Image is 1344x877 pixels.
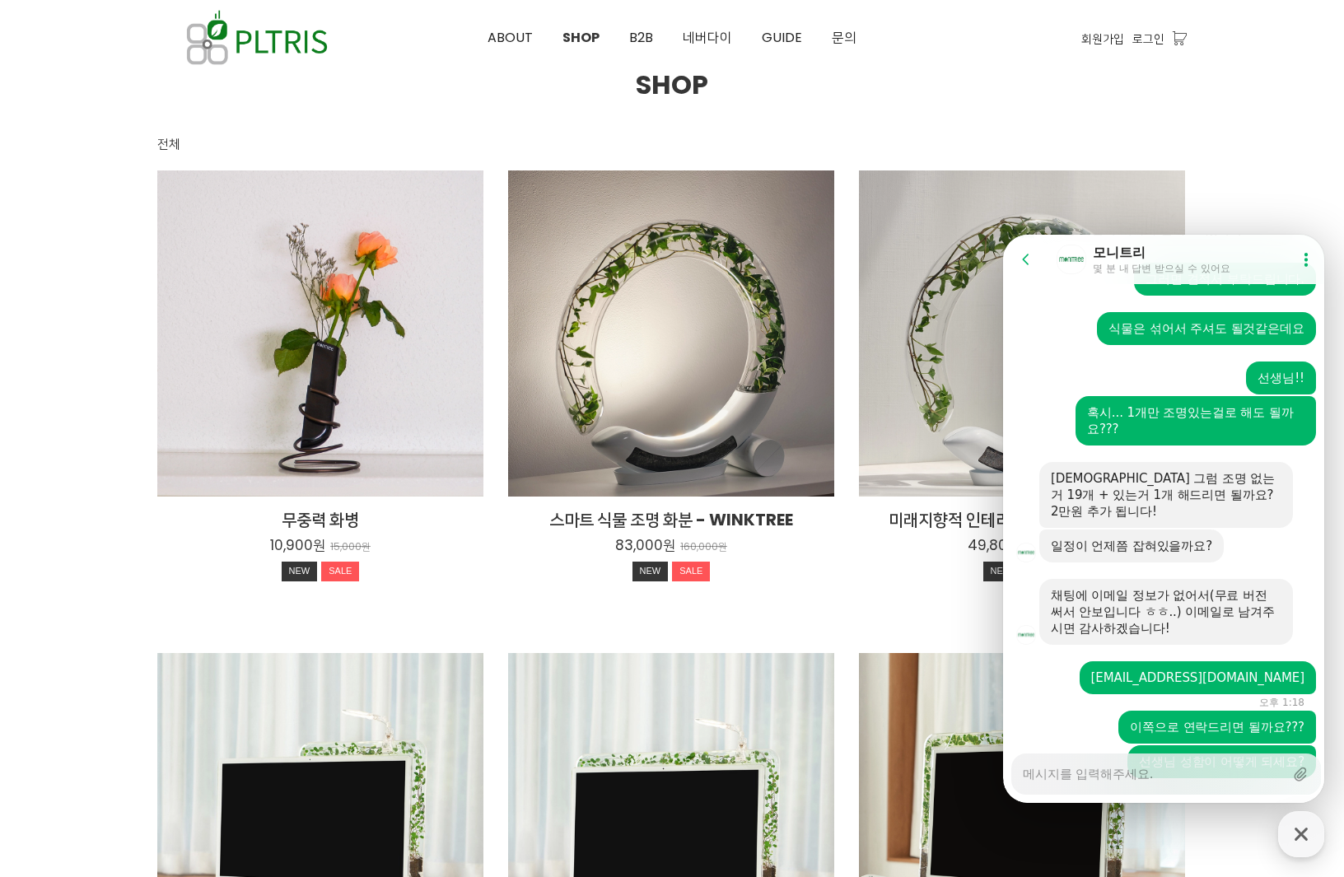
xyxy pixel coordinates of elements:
span: SHOP [636,66,708,103]
span: 네버다이 [683,28,732,47]
a: 스마트 식물 조명 화분 - WINKTREE 83,000원 160,000원 NEWSALE [508,508,834,585]
p: 10,900원 [270,536,325,554]
span: 문의 [832,28,856,47]
a: 무중력 화병 10,900원 15,000원 NEWSALE [157,508,483,585]
a: SHOP [548,1,614,75]
div: SALE [672,562,710,581]
span: SHOP [562,28,600,47]
div: 전체 [157,134,180,154]
a: B2B [614,1,668,75]
div: SALE [321,562,359,581]
p: 49,800원 [968,536,1029,554]
a: 미래지향적 인테리어화분 - WINKTREE 49,800원 83,000원 NEWSALE [859,508,1185,585]
a: ABOUT [473,1,548,75]
p: 15,000원 [330,541,371,553]
h2: 무중력 화병 [157,508,483,531]
div: NEW [282,562,318,581]
a: 문의 [817,1,871,75]
h2: 미래지향적 인테리어화분 - WINKTREE [859,508,1185,531]
div: NEW [632,562,669,581]
h2: 스마트 식물 조명 화분 - WINKTREE [508,508,834,531]
a: GUIDE [747,1,817,75]
a: 회원가입 [1081,30,1124,48]
div: NEW [983,562,1020,581]
iframe: Channel chat [1003,235,1324,803]
p: 160,000원 [680,541,727,553]
span: B2B [629,28,653,47]
a: 로그인 [1132,30,1164,48]
p: 83,000원 [615,536,675,554]
a: 네버다이 [668,1,747,75]
span: GUIDE [762,28,802,47]
span: ABOUT [488,28,533,47]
